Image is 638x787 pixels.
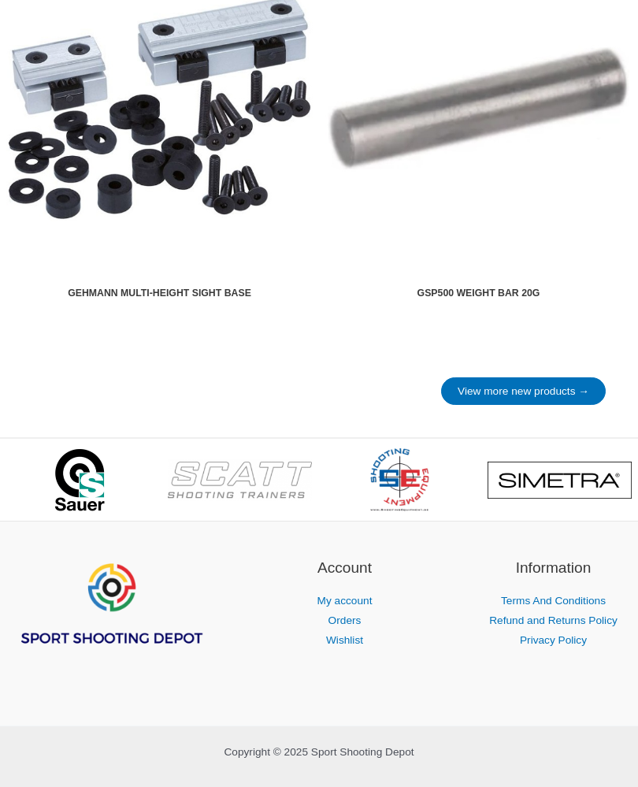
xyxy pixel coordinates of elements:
a: Terms And Conditions [501,595,606,607]
a: Orders [328,614,362,626]
h2: Account [260,557,429,580]
a: My account [317,595,373,607]
aside: Footer Widget 2 [260,557,429,650]
h2: Information [469,557,638,580]
a: View more new products → [441,377,606,406]
a: Wishlist [326,634,363,646]
nav: Account [260,591,429,651]
aside: Footer Widget 3 [469,557,638,650]
div: Gehmann Multi-height Sight Base [6,286,313,300]
a: Refund and Returns Policy [489,614,618,626]
a: Privacy Policy [520,634,587,646]
nav: Information [469,591,638,651]
div: GSP500 Weight Bar 20g [325,286,632,300]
